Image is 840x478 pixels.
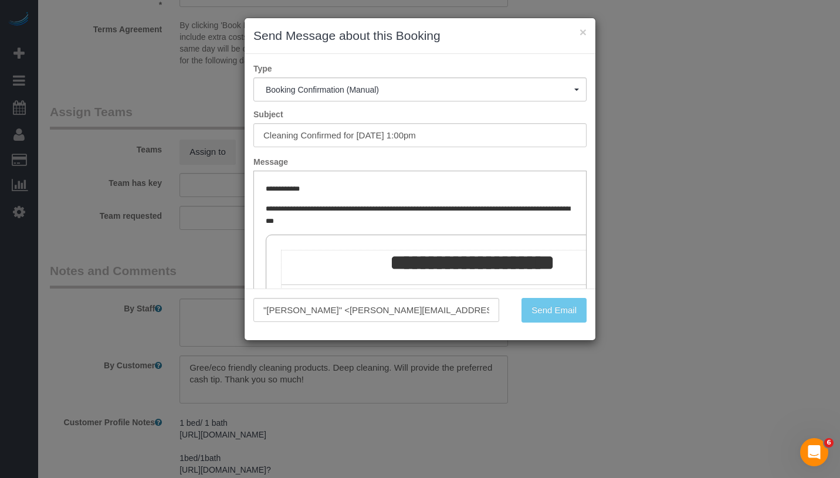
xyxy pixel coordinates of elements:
button: × [580,26,587,38]
iframe: Rich Text Editor, editor1 [254,171,586,354]
label: Type [245,63,595,74]
h3: Send Message about this Booking [253,27,587,45]
button: Booking Confirmation (Manual) [253,77,587,101]
label: Message [245,156,595,168]
input: Subject [253,123,587,147]
span: 6 [824,438,834,448]
label: Subject [245,109,595,120]
iframe: Intercom live chat [800,438,828,466]
span: Booking Confirmation (Manual) [266,85,574,94]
